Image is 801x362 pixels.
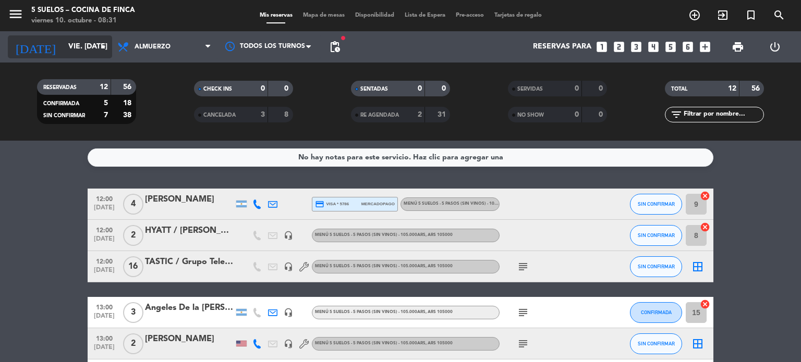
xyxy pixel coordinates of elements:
[575,111,579,118] strong: 0
[630,302,682,323] button: CONFIRMADA
[43,85,77,90] span: RESERVADAS
[123,225,143,246] span: 2
[681,40,695,54] i: looks_6
[284,308,293,317] i: headset_mic
[442,85,448,92] strong: 0
[426,264,453,268] span: , ARS 105000
[773,9,785,21] i: search
[404,202,514,206] span: MENÚ 5 SUELOS - 5 PASOS (Sin vinos) - 105.000ARS
[8,35,63,58] i: [DATE]
[664,40,677,54] i: looks_5
[340,35,346,41] span: fiber_manual_record
[517,260,529,273] i: subject
[91,301,117,313] span: 13:00
[123,111,133,119] strong: 38
[638,341,675,346] span: SIN CONFIRMAR
[399,13,451,18] span: Lista de Espera
[671,86,687,92] span: TOTAL
[203,86,232,92] span: CHECK INS
[284,231,293,240] i: headset_mic
[97,41,110,53] i: arrow_drop_down
[517,306,529,319] i: subject
[691,338,704,350] i: border_all
[599,85,605,92] strong: 0
[91,267,117,279] span: [DATE]
[315,199,349,209] span: visa * 5786
[612,40,626,54] i: looks_two
[745,9,757,21] i: turned_in_not
[123,256,143,277] span: 16
[145,224,234,238] div: HYATT / [PERSON_NAME]
[284,339,293,348] i: headset_mic
[630,256,682,277] button: SIN CONFIRMAR
[533,43,591,51] span: Reservas para
[91,223,117,235] span: 12:00
[104,111,108,119] strong: 7
[638,232,675,238] span: SIN CONFIRMAR
[91,344,117,356] span: [DATE]
[145,301,234,315] div: Angeles De la [PERSON_NAME]
[91,192,117,204] span: 12:00
[688,9,701,21] i: add_circle_outline
[91,332,117,344] span: 13:00
[284,262,293,271] i: headset_mic
[315,310,453,314] span: MENÚ 5 SUELOS - 5 PASOS (Sin vinos) - 105.000ARS
[91,255,117,267] span: 12:00
[315,199,324,209] i: credit_card
[91,235,117,247] span: [DATE]
[630,333,682,354] button: SIN CONFIRMAR
[517,338,529,350] i: subject
[123,83,133,91] strong: 56
[438,111,448,118] strong: 31
[751,85,762,92] strong: 56
[575,85,579,92] strong: 0
[261,111,265,118] strong: 3
[691,260,704,273] i: border_all
[254,13,298,18] span: Mis reservas
[8,6,23,22] i: menu
[683,109,763,120] input: Filtrar por nombre...
[315,264,453,268] span: MENÚ 5 SUELOS - 5 PASOS (Sin vinos) - 105.000ARS
[43,101,79,106] span: CONFIRMADA
[43,113,85,118] span: SIN CONFIRMAR
[329,41,341,53] span: pending_actions
[31,16,135,26] div: viernes 10. octubre - 08:31
[8,6,23,26] button: menu
[426,233,453,237] span: , ARS 105000
[670,108,683,121] i: filter_list
[698,40,712,54] i: add_box
[426,341,453,345] span: , ARS 105000
[298,13,350,18] span: Mapa de mesas
[489,13,547,18] span: Tarjetas de regalo
[638,264,675,269] span: SIN CONFIRMAR
[700,222,710,232] i: cancel
[91,313,117,324] span: [DATE]
[261,85,265,92] strong: 0
[638,201,675,207] span: SIN CONFIRMAR
[517,113,544,118] span: NO SHOW
[298,152,503,164] div: No hay notas para este servicio. Haz clic para agregar una
[595,40,609,54] i: looks_one
[145,332,234,346] div: [PERSON_NAME]
[123,302,143,323] span: 3
[203,113,236,118] span: CANCELADA
[361,201,395,207] span: mercadopago
[700,191,710,201] i: cancel
[123,333,143,354] span: 2
[284,111,290,118] strong: 8
[104,99,108,107] strong: 5
[756,31,793,63] div: LOG OUT
[360,113,399,118] span: RE AGENDADA
[641,309,672,315] span: CONFIRMADA
[123,99,133,107] strong: 18
[315,233,453,237] span: MENÚ 5 SUELOS - 5 PASOS (Sin vinos) - 105.000ARS
[284,85,290,92] strong: 0
[630,225,682,246] button: SIN CONFIRMAR
[418,85,422,92] strong: 0
[717,9,729,21] i: exit_to_app
[145,193,234,206] div: [PERSON_NAME]
[451,13,489,18] span: Pre-acceso
[426,310,453,314] span: , ARS 105000
[769,41,781,53] i: power_settings_new
[145,255,234,269] div: TASTIC / Grupo Telecom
